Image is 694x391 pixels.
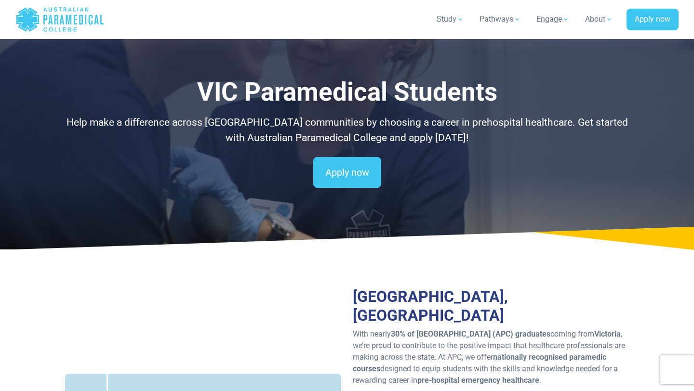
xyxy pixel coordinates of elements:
[594,329,621,339] strong: Victoria
[313,157,381,188] a: Apply now
[65,115,629,145] p: Help make a difference across [GEOGRAPHIC_DATA] communities by choosing a career in prehospital h...
[474,6,527,33] a: Pathways
[65,77,629,107] h1: VIC Paramedical Students
[431,6,470,33] a: Study
[353,287,629,325] h2: [GEOGRAPHIC_DATA], [GEOGRAPHIC_DATA]
[15,4,105,35] a: Australian Paramedical College
[353,328,629,386] p: With nearly coming from , we’re proud to contribute to the positive impact that healthcare profes...
[531,6,575,33] a: Engage
[417,376,539,385] strong: pre-hospital emergency healthcare
[579,6,619,33] a: About
[627,9,679,31] a: Apply now
[391,329,550,339] strong: 30% of [GEOGRAPHIC_DATA] (APC) graduates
